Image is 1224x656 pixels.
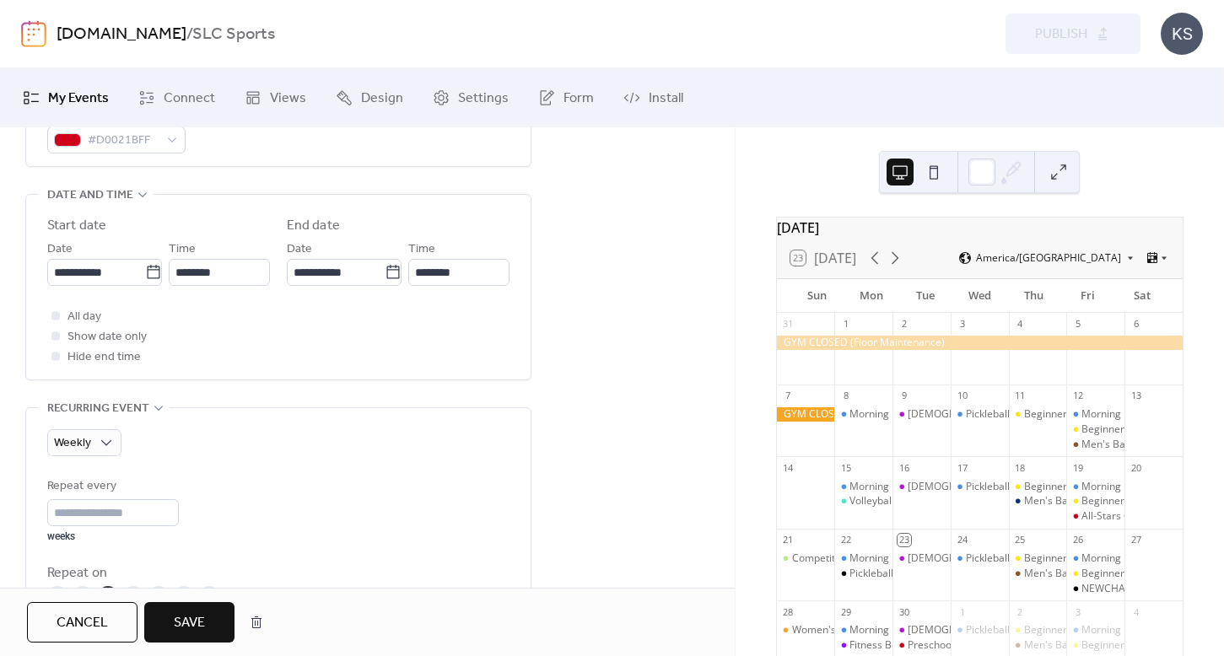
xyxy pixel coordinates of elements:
span: Connect [164,89,215,109]
div: Morning Pickleball [1081,480,1167,494]
div: Morning Pickleball [1081,407,1167,422]
div: Beginner/Intermediate Pickleball Drop-in [1066,494,1124,508]
div: 28 [782,605,795,618]
div: Preschool Open Gym [908,638,1006,653]
div: Morning Pickleball [1066,623,1124,637]
div: Competitive Volleyball Drop-in [792,551,934,566]
div: F [174,586,194,606]
div: [DEMOGRAPHIC_DATA] Pickleball [908,407,1065,422]
div: Tue [898,279,952,313]
div: GYM CLOSED (Floor Maintenance) [777,336,1183,350]
div: All-Stars Club Respite Night - OUTREACH [1066,509,1124,524]
a: Settings [420,75,521,121]
span: Recurring event [47,399,149,419]
div: Fitness Bootcamp class [849,638,959,653]
div: Men's Basketball League [1024,638,1141,653]
div: S [199,586,219,606]
div: Repeat every [47,476,175,497]
div: Pickleball (Morning) [951,480,1009,494]
div: 1 [956,605,968,618]
span: Hide end time [67,347,141,368]
div: 21 [782,534,795,546]
div: 27 [1130,534,1142,546]
div: Morning Pickleball Drop-in [849,623,973,637]
div: Men's Basketball League [1024,567,1141,581]
div: Morning Pickleball Drop-in [834,551,892,566]
div: 29 [839,605,852,618]
div: Beginner/Intermediate Pickleball Drop-in [1024,551,1216,566]
div: Fitness Bootcamp class [834,638,892,653]
div: Wed [952,279,1006,313]
div: 5 [1071,318,1084,331]
a: Design [323,75,416,121]
div: Morning Pickleball Drop-in [834,623,892,637]
div: Beginner/Intermediate Pickleball Drop-in [1066,638,1124,653]
div: NEWCHAA Volleyball Game [1081,582,1211,596]
div: Pickleball (Morning) [951,551,1009,566]
div: Beginner/Intermediate Pickleball Drop-in [1066,422,1124,437]
div: S [47,586,67,606]
div: 6 [1130,318,1142,331]
a: Install [611,75,696,121]
div: Start date [47,216,106,236]
div: 13 [1130,390,1142,402]
a: Views [232,75,319,121]
div: Beginner/Intermediate Pickleball Drop-in [1009,480,1067,494]
div: Volleyball Open Gym (Semi-Comp) [849,494,1011,508]
div: 18 [1014,461,1027,474]
div: 24 [956,534,968,546]
button: Cancel [27,602,137,643]
div: T [148,586,169,606]
a: Connect [126,75,228,121]
span: Date [287,239,312,260]
div: 26 [1071,534,1084,546]
div: 2 [898,318,910,331]
div: Morning Pickleball [1066,551,1124,566]
div: 1 [839,318,852,331]
div: 3 [1071,605,1084,618]
div: 19 [1071,461,1084,474]
div: Pickleball (Morning) [966,480,1059,494]
div: [DEMOGRAPHIC_DATA] Pickleball [908,480,1065,494]
div: 30 [898,605,910,618]
div: Beginner/Intermediate Pickleball Drop-in [1066,567,1124,581]
div: Men's Basketball Drop-in [1009,494,1067,508]
div: Beginner/Intermediate Pickleball Drop-in [1009,551,1067,566]
div: 23 [898,534,910,546]
span: #D0021BFF [88,131,159,151]
div: 4 [1014,318,1027,331]
div: [DATE] [777,218,1183,238]
div: Beginner/Intermediate Pickleball Drop-in [1009,407,1067,422]
div: W [123,586,143,606]
span: Views [270,89,306,109]
div: Ladies Pickleball [892,407,951,422]
div: Preschool Open Gym [892,638,951,653]
div: Ladies Pickleball [892,551,951,566]
div: 22 [839,534,852,546]
div: 16 [898,461,910,474]
span: Date and time [47,186,133,206]
div: Repeat on [47,563,506,583]
b: / [186,19,192,51]
span: Design [361,89,403,109]
div: M [73,586,93,606]
span: Install [649,89,683,109]
div: Men's Basketball Drop-in [1024,494,1142,508]
div: Morning Pickleball [1066,407,1124,422]
div: Beginner/Intermediate Pickleball Drop-in [1024,623,1216,637]
div: 31 [782,318,795,331]
span: Date [47,239,73,260]
a: [DOMAIN_NAME] [57,19,186,51]
div: Morning Pickleball Drop-in [849,480,973,494]
div: Men's Basketball League [1009,638,1067,653]
div: Volleyball Open Gym (Semi-Comp) [834,494,892,508]
div: GYM CLOSED (Floor Maintenance) [777,407,835,422]
div: Men's Basketball League [1009,567,1067,581]
span: Weekly [54,432,91,454]
a: Form [526,75,607,121]
div: Morning Pickleball [1081,623,1167,637]
div: Beginner/Intermediate Pickleball Drop-in [1024,480,1216,494]
div: 17 [956,461,968,474]
div: Beginner/Intermediate Pickleball Drop-in [1009,623,1067,637]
